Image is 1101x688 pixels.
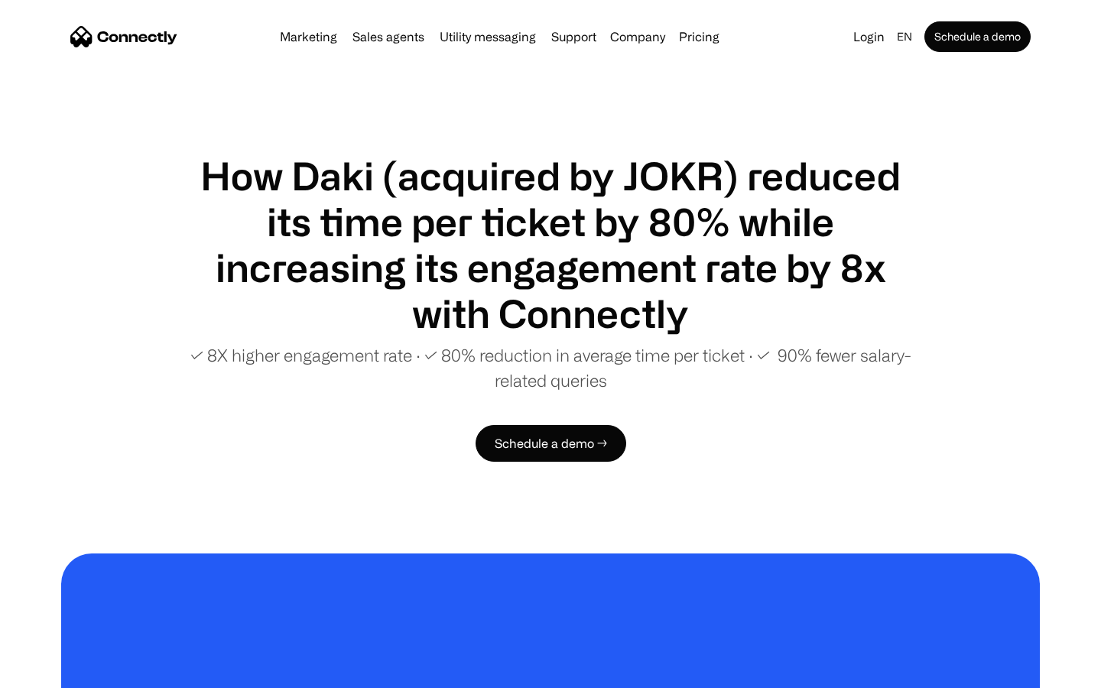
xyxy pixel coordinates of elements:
[847,26,891,47] a: Login
[476,425,626,462] a: Schedule a demo →
[31,661,92,683] ul: Language list
[545,31,602,43] a: Support
[183,153,917,336] h1: How Daki (acquired by JOKR) reduced its time per ticket by 80% while increasing its engagement ra...
[15,660,92,683] aside: Language selected: English
[610,26,665,47] div: Company
[434,31,542,43] a: Utility messaging
[897,26,912,47] div: en
[183,342,917,393] p: ✓ 8X higher engagement rate ∙ ✓ 80% reduction in average time per ticket ∙ ✓ 90% fewer salary-rel...
[274,31,343,43] a: Marketing
[924,21,1031,52] a: Schedule a demo
[346,31,430,43] a: Sales agents
[673,31,726,43] a: Pricing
